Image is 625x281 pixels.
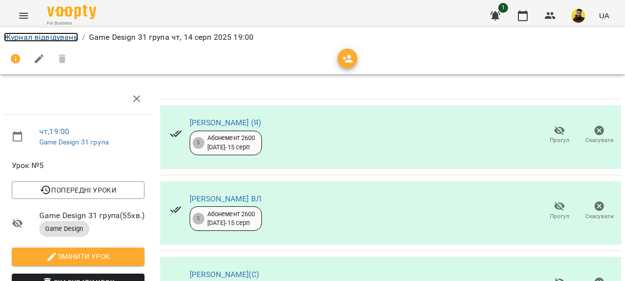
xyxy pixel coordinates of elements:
[585,212,614,221] span: Скасувати
[12,160,144,171] span: Урок №5
[39,225,89,233] span: Game Design
[39,210,144,222] span: Game Design 31 група ( 55 хв. )
[571,9,585,23] img: 7fb6181a741ed67b077bc5343d522ced.jpg
[12,181,144,199] button: Попередні уроки
[207,210,256,228] div: Абонемент 2600 [DATE] - 15 серп
[82,31,85,43] li: /
[579,121,619,149] button: Скасувати
[20,184,137,196] span: Попередні уроки
[190,270,259,279] a: [PERSON_NAME](С)
[39,127,69,136] a: чт , 19:00
[498,3,508,13] span: 1
[550,212,569,221] span: Прогул
[595,6,613,25] button: UA
[550,136,569,144] span: Прогул
[20,251,137,262] span: Змінити урок
[190,118,261,127] a: [PERSON_NAME] (Я)
[540,121,579,149] button: Прогул
[540,197,579,225] button: Прогул
[207,134,256,152] div: Абонемент 2600 [DATE] - 15 серп
[193,213,204,225] div: 5
[39,138,109,146] a: Game Design 31 група
[47,20,96,27] span: For Business
[12,248,144,265] button: Змінити урок
[190,194,261,203] a: [PERSON_NAME] ВЛ
[12,4,35,28] button: Menu
[4,32,78,42] a: Журнал відвідувань
[599,10,609,21] span: UA
[193,137,204,149] div: 5
[579,197,619,225] button: Скасувати
[4,31,621,43] nav: breadcrumb
[47,5,96,19] img: Voopty Logo
[585,136,614,144] span: Скасувати
[89,31,254,43] p: Game Design 31 група чт, 14 серп 2025 19:00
